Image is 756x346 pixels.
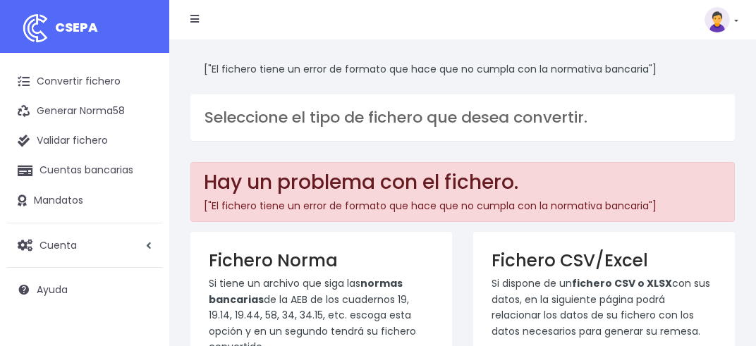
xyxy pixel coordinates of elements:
div: ["El fichero tiene un error de formato que hace que no cumpla con la normativa bancaria"] [190,162,735,222]
h3: Fichero Norma [209,250,434,271]
h3: Seleccione el tipo de fichero que desea convertir. [205,109,721,127]
strong: fichero CSV o XLSX [572,276,672,290]
h2: Hay un problema con el fichero. [204,171,722,194]
h3: Fichero CSV/Excel [492,250,717,271]
a: Validar fichero [7,126,162,156]
img: logo [18,11,53,46]
a: Ayuda [7,275,162,304]
a: Cuenta [7,230,162,260]
div: ["El fichero tiene un error de formato que hace que no cumpla con la normativa bancaria"] [190,54,735,85]
a: Generar Norma58 [7,97,162,126]
img: profile [705,7,730,32]
p: Si dispone de un con sus datos, en la siguiente página podrá relacionar los datos de su fichero c... [492,276,717,339]
a: Mandatos [7,186,162,216]
a: Cuentas bancarias [7,156,162,185]
a: Convertir fichero [7,67,162,97]
strong: normas bancarias [209,276,403,306]
span: Ayuda [37,283,68,297]
span: Cuenta [39,237,77,252]
span: CSEPA [55,18,98,36]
